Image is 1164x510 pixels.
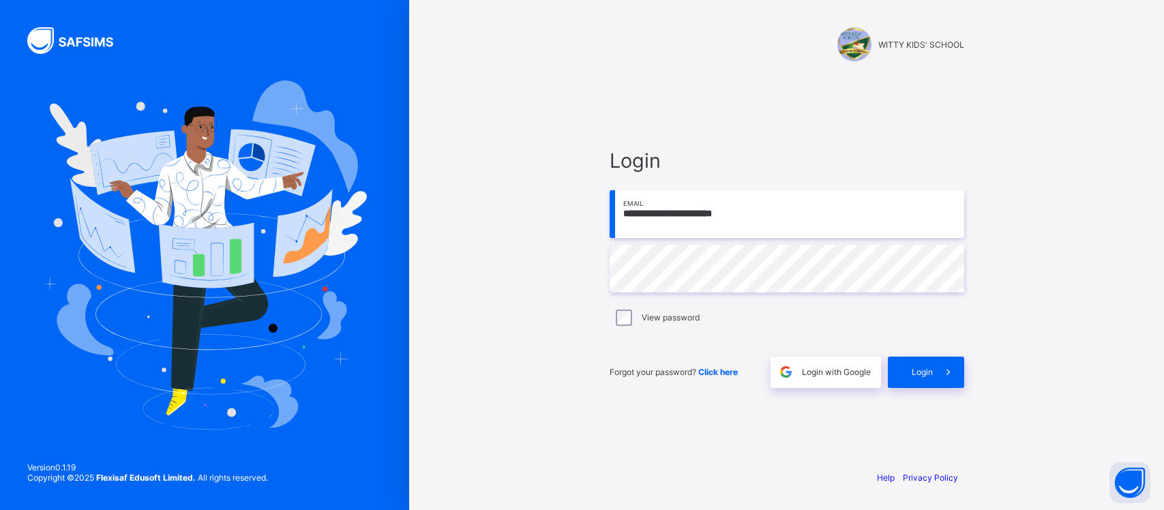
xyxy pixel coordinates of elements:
[778,364,794,380] img: google.396cfc9801f0270233282035f929180a.svg
[96,472,196,483] strong: Flexisaf Edusoft Limited.
[610,367,738,377] span: Forgot your password?
[698,367,738,377] a: Click here
[903,472,958,483] a: Privacy Policy
[912,367,933,377] span: Login
[878,40,964,50] span: WITTY KIDS' SCHOOL
[802,367,871,377] span: Login with Google
[27,462,268,472] span: Version 0.1.19
[877,472,895,483] a: Help
[642,312,700,322] label: View password
[27,472,268,483] span: Copyright © 2025 All rights reserved.
[610,149,964,172] span: Login
[1109,462,1150,503] button: Open asap
[27,27,130,54] img: SAFSIMS Logo
[42,80,367,430] img: Hero Image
